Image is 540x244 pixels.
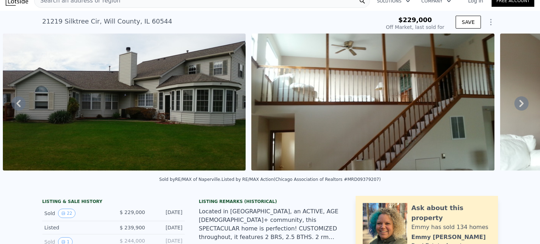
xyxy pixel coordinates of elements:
div: Sold [44,209,108,218]
button: View historical data [58,209,75,218]
div: Sold by RE/MAX of Naperville . [159,177,221,182]
div: [DATE] [151,209,183,218]
div: Listed [44,224,108,231]
div: Located in [GEOGRAPHIC_DATA], an ACTIVE, AGE [DEMOGRAPHIC_DATA]+ community, this SPECTACULAR home... [199,207,341,242]
div: Emmy [PERSON_NAME] [411,233,486,242]
div: Listing Remarks (Historical) [199,199,341,204]
div: 21219 Silktree Cir , Will County , IL 60544 [42,16,172,26]
div: Ask about this property [411,203,491,223]
div: Listed by RE/MAX Action (Chicago Association of Realtors #MRD09379207) [221,177,381,182]
button: Show Options [484,15,498,29]
span: $ 229,000 [120,209,145,215]
button: SAVE [456,16,481,29]
span: $ 239,900 [120,225,145,230]
div: Emmy has sold 134 homes [411,223,488,232]
img: Sale: 32847953 Parcel: 27610922 [251,34,494,171]
div: [DATE] [151,224,183,231]
img: Sale: 32847953 Parcel: 27610922 [3,34,246,171]
span: $ 244,000 [120,238,145,244]
div: Off Market, last sold for [386,24,444,31]
div: LISTING & SALE HISTORY [42,199,185,206]
span: $229,000 [398,16,432,24]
